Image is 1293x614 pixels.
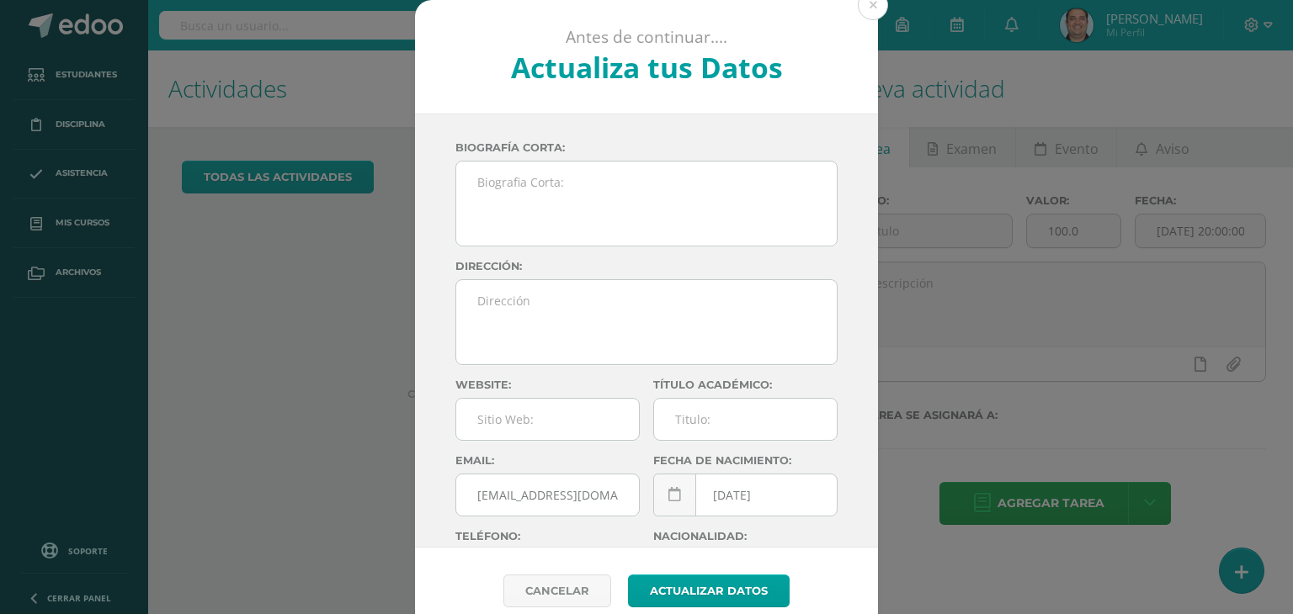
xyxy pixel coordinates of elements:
input: Sitio Web: [456,399,639,440]
label: Fecha de nacimiento: [653,454,838,467]
label: Teléfono: [455,530,640,543]
button: Actualizar datos [628,574,790,607]
input: Titulo: [654,399,837,440]
a: Cancelar [503,574,611,607]
p: Antes de continuar.... [460,27,833,48]
h2: Actualiza tus Datos [460,48,833,87]
label: Website: [455,378,640,391]
input: Fecha de Nacimiento: [654,474,837,516]
label: Dirección: [455,260,838,273]
label: Título académico: [653,378,838,391]
label: Nacionalidad: [653,530,838,543]
label: Biografía corta: [455,141,838,154]
label: Email: [455,454,640,467]
input: Correo Electronico: [456,474,639,516]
